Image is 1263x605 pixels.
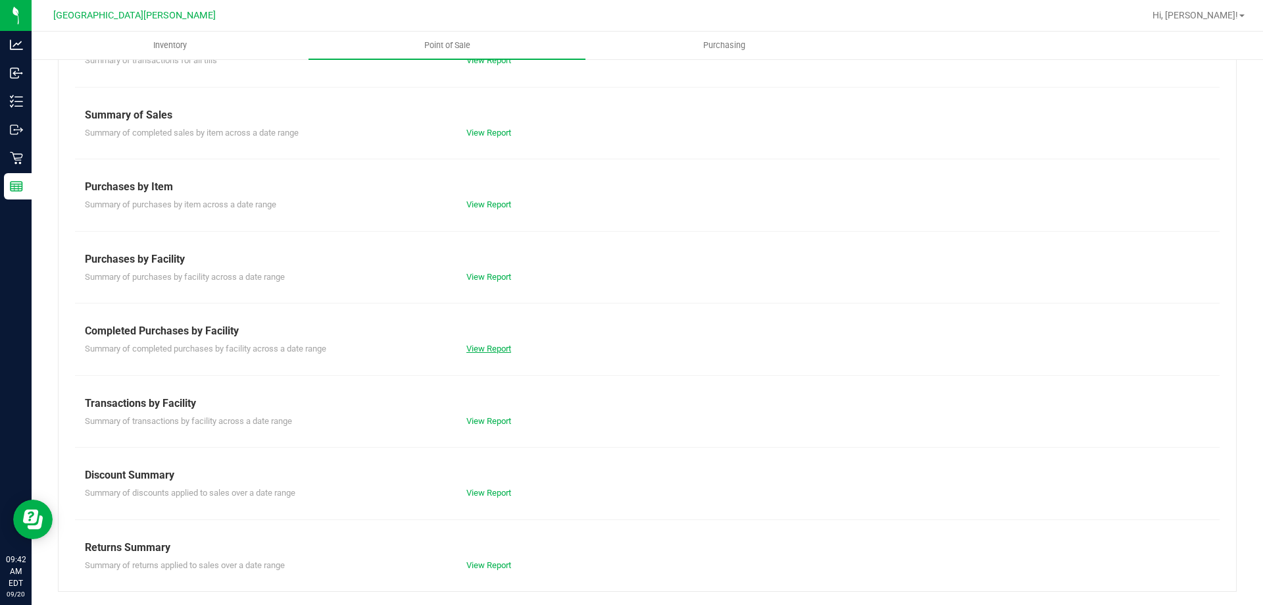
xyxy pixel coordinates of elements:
[10,151,23,165] inline-svg: Retail
[466,488,511,498] a: View Report
[407,39,488,51] span: Point of Sale
[466,560,511,570] a: View Report
[85,179,1210,195] div: Purchases by Item
[309,32,585,59] a: Point of Sale
[136,39,205,51] span: Inventory
[85,199,276,209] span: Summary of purchases by item across a date range
[13,500,53,539] iframe: Resource center
[85,560,285,570] span: Summary of returns applied to sales over a date range
[32,32,309,59] a: Inventory
[10,38,23,51] inline-svg: Analytics
[53,10,216,21] span: [GEOGRAPHIC_DATA][PERSON_NAME]
[466,416,511,426] a: View Report
[10,95,23,108] inline-svg: Inventory
[1152,10,1238,20] span: Hi, [PERSON_NAME]!
[85,55,217,65] span: Summary of transactions for all tills
[466,272,511,282] a: View Report
[10,123,23,136] inline-svg: Outbound
[85,344,326,354] span: Summary of completed purchases by facility across a date range
[85,323,1210,339] div: Completed Purchases by Facility
[85,467,1210,483] div: Discount Summary
[85,272,285,282] span: Summary of purchases by facility across a date range
[466,199,511,209] a: View Report
[685,39,763,51] span: Purchasing
[6,589,26,599] p: 09/20
[466,128,511,138] a: View Report
[6,554,26,589] p: 09:42 AM EDT
[85,540,1210,556] div: Returns Summary
[85,107,1210,123] div: Summary of Sales
[85,251,1210,267] div: Purchases by Facility
[466,344,511,354] a: View Report
[85,128,299,138] span: Summary of completed sales by item across a date range
[85,396,1210,411] div: Transactions by Facility
[585,32,862,59] a: Purchasing
[466,55,511,65] a: View Report
[85,416,292,426] span: Summary of transactions by facility across a date range
[85,488,295,498] span: Summary of discounts applied to sales over a date range
[10,66,23,80] inline-svg: Inbound
[10,180,23,193] inline-svg: Reports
